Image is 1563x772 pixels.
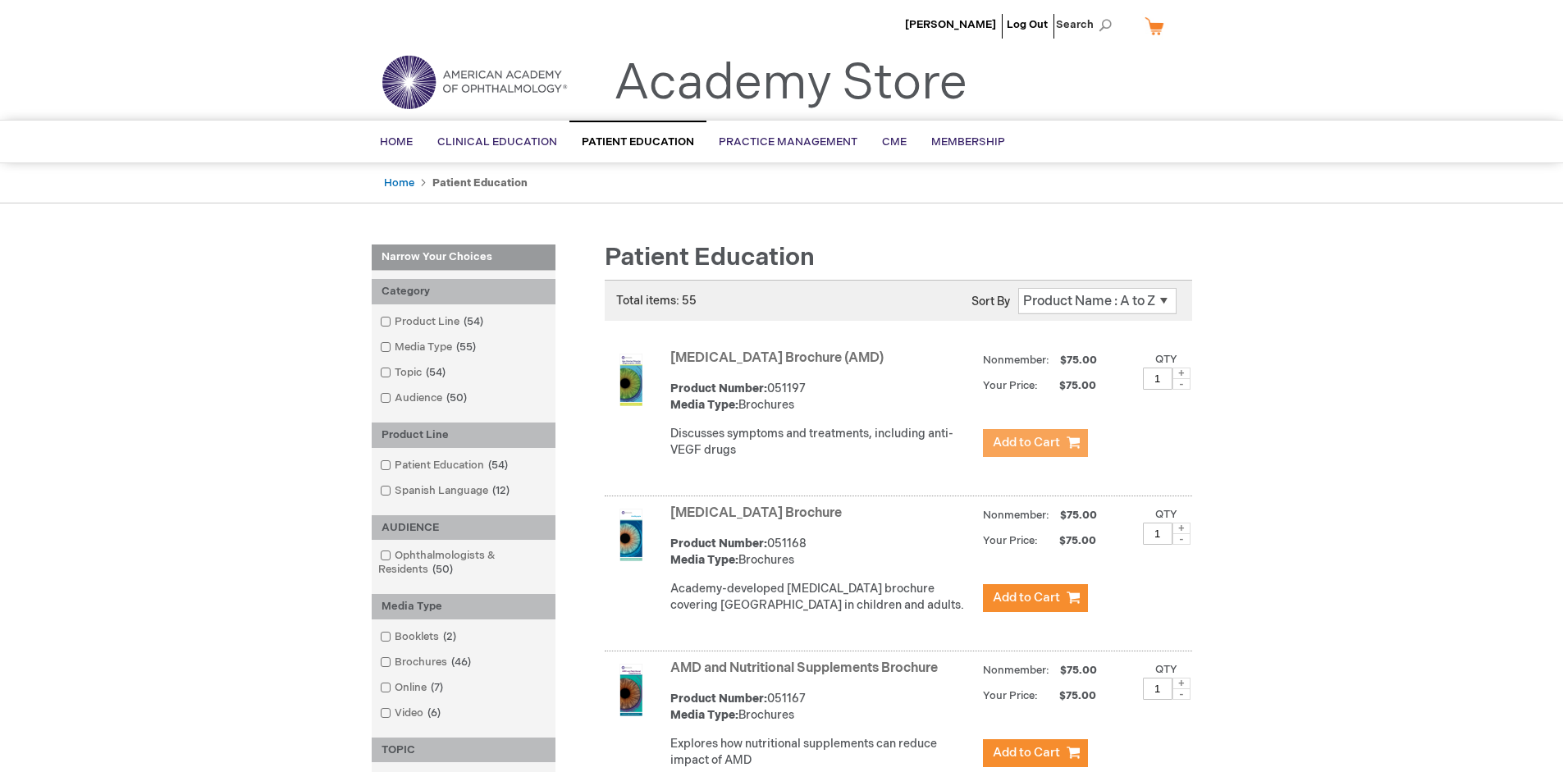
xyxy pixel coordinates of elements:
strong: Your Price: [983,379,1038,392]
a: [MEDICAL_DATA] Brochure (AMD) [670,350,884,366]
span: Clinical Education [437,135,557,148]
p: Discusses symptoms and treatments, including anti-VEGF drugs [670,426,975,459]
span: Add to Cart [993,435,1060,450]
a: Home [384,176,414,190]
div: Media Type [372,594,555,619]
label: Qty [1155,353,1177,366]
span: Total items: 55 [616,294,697,308]
a: [PERSON_NAME] [905,18,996,31]
span: 46 [447,656,475,669]
input: Qty [1143,368,1172,390]
input: Qty [1143,678,1172,700]
button: Add to Cart [983,584,1088,612]
div: 051168 Brochures [670,536,975,569]
img: Amblyopia Brochure [605,509,657,561]
strong: Media Type: [670,398,738,412]
div: 051167 Brochures [670,691,975,724]
label: Qty [1155,663,1177,676]
span: Practice Management [719,135,857,148]
strong: Nonmember: [983,660,1049,681]
strong: Product Number: [670,381,767,395]
input: Qty [1143,523,1172,545]
span: Add to Cart [993,745,1060,761]
img: Age-Related Macular Degeneration Brochure (AMD) [605,354,657,406]
span: $75.00 [1058,509,1099,522]
a: [MEDICAL_DATA] Brochure [670,505,842,521]
strong: Patient Education [432,176,528,190]
strong: Product Number: [670,537,767,550]
a: Spanish Language12 [376,483,516,499]
span: Home [380,135,413,148]
span: 6 [423,706,445,719]
span: Add to Cart [993,590,1060,605]
span: CME [882,135,907,148]
div: Category [372,279,555,304]
p: Explores how nutritional supplements can reduce impact of AMD [670,736,975,769]
div: TOPIC [372,738,555,763]
span: $75.00 [1058,354,1099,367]
div: Product Line [372,423,555,448]
a: Media Type55 [376,340,482,355]
a: Academy Store [614,54,967,113]
a: Booklets2 [376,629,463,645]
span: 7 [427,681,447,694]
div: AUDIENCE [372,515,555,541]
a: Video6 [376,706,447,721]
a: Product Line54 [376,314,490,330]
button: Add to Cart [983,739,1088,767]
div: 051197 Brochures [670,381,975,413]
span: 55 [452,340,480,354]
span: 50 [442,391,471,404]
span: 2 [439,630,460,643]
a: Online7 [376,680,450,696]
a: Ophthalmologists & Residents50 [376,548,551,578]
span: Membership [931,135,1005,148]
span: 50 [428,563,457,576]
label: Sort By [971,295,1010,308]
span: $75.00 [1058,664,1099,677]
p: Academy-developed [MEDICAL_DATA] brochure covering [GEOGRAPHIC_DATA] in children and adults. [670,581,975,614]
strong: Media Type: [670,708,738,722]
span: 54 [422,366,450,379]
a: Patient Education54 [376,458,514,473]
button: Add to Cart [983,429,1088,457]
strong: Media Type: [670,553,738,567]
span: 54 [484,459,512,472]
span: Search [1056,8,1118,41]
strong: Narrow Your Choices [372,244,555,271]
a: Brochures46 [376,655,478,670]
strong: Nonmember: [983,350,1049,371]
img: AMD and Nutritional Supplements Brochure [605,664,657,716]
span: 12 [488,484,514,497]
span: Patient Education [605,243,815,272]
strong: Your Price: [983,689,1038,702]
span: $75.00 [1040,689,1099,702]
a: Topic54 [376,365,452,381]
span: $75.00 [1040,534,1099,547]
a: Log Out [1007,18,1048,31]
label: Qty [1155,508,1177,521]
span: $75.00 [1040,379,1099,392]
span: Patient Education [582,135,694,148]
a: AMD and Nutritional Supplements Brochure [670,660,938,676]
strong: Your Price: [983,534,1038,547]
span: 54 [459,315,487,328]
strong: Nonmember: [983,505,1049,526]
strong: Product Number: [670,692,767,706]
a: Audience50 [376,391,473,406]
